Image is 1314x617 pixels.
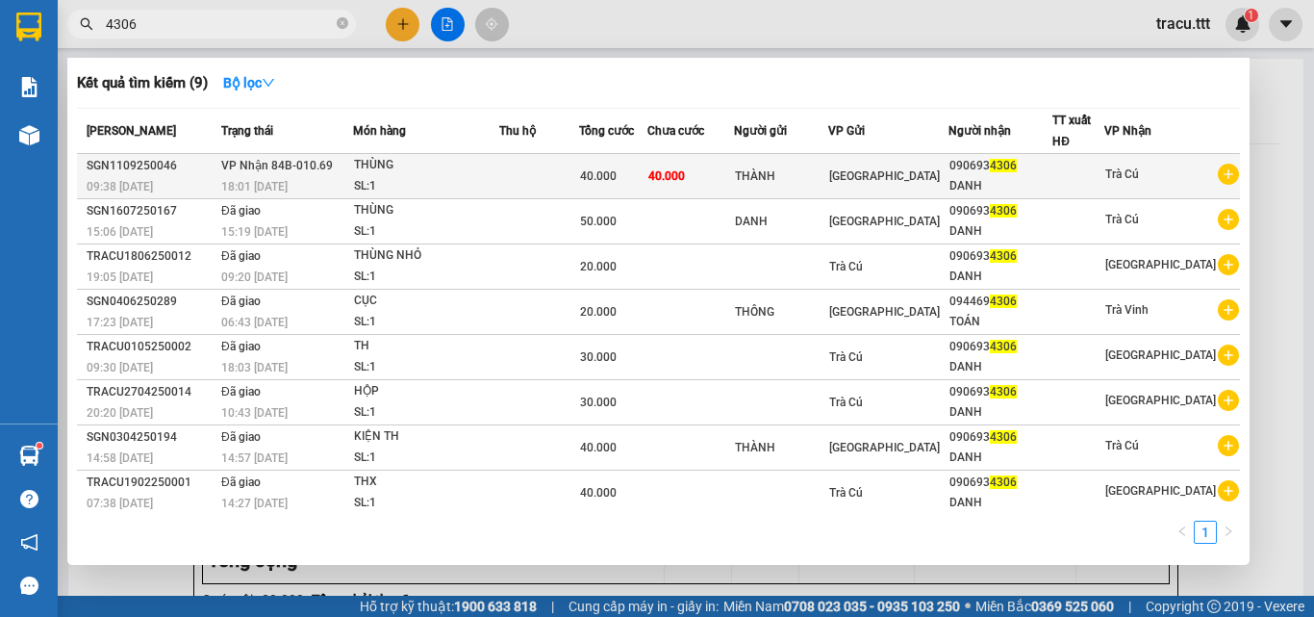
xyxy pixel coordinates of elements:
[990,340,1017,353] span: 4306
[949,267,1051,287] div: DANH
[949,176,1051,196] div: DANH
[1195,522,1216,543] a: 1
[1223,526,1234,537] span: right
[221,430,261,444] span: Đã giao
[1218,209,1239,230] span: plus-circle
[87,427,215,448] div: SGN0304250194
[828,124,865,138] span: VP Gửi
[106,13,333,35] input: Tìm tên, số ĐT hoặc mã đơn
[735,438,827,458] div: THÀNH
[87,316,153,329] span: 17:23 [DATE]
[829,169,940,183] span: [GEOGRAPHIC_DATA]
[990,204,1017,218] span: 4306
[1105,303,1149,317] span: Trà Vinh
[949,382,1051,402] div: 090693
[354,381,498,402] div: HỘP
[580,260,617,273] span: 20.000
[262,76,275,90] span: down
[87,382,215,402] div: TRACU2704250014
[829,486,863,500] span: Trà Cú
[1105,439,1139,452] span: Trà Cú
[221,385,261,398] span: Đã giao
[580,441,617,454] span: 40.000
[580,486,617,500] span: 40.000
[990,430,1017,444] span: 4306
[354,357,498,378] div: SL: 1
[990,476,1017,489] span: 4306
[221,180,288,193] span: 18:01 [DATE]
[37,443,42,449] sup: 1
[221,476,261,489] span: Đã giao
[125,16,320,60] div: [GEOGRAPHIC_DATA]
[1105,484,1216,498] span: [GEOGRAPHIC_DATA]
[20,577,38,595] span: message
[829,305,940,319] span: [GEOGRAPHIC_DATA]
[125,83,320,110] div: 0932157605
[87,361,153,374] span: 09:30 [DATE]
[354,448,498,469] div: SL: 1
[87,246,215,267] div: TRACU1806250012
[949,312,1051,332] div: TOÁN
[80,17,93,31] span: search
[221,225,288,239] span: 15:19 [DATE]
[1218,435,1239,456] span: plus-circle
[1105,213,1139,226] span: Trà Cú
[648,169,685,183] span: 40.000
[990,159,1017,172] span: 4306
[949,292,1051,312] div: 094469
[1218,164,1239,185] span: plus-circle
[1171,521,1194,544] li: Previous Page
[221,159,333,172] span: VP Nhận 84B-010.69
[354,200,498,221] div: THÙNG
[87,124,176,138] span: [PERSON_NAME]
[580,350,617,364] span: 30.000
[221,361,288,374] span: 18:03 [DATE]
[580,305,617,319] span: 20.000
[990,385,1017,398] span: 4306
[734,124,787,138] span: Người gửi
[580,215,617,228] span: 50.000
[20,490,38,508] span: question-circle
[87,337,215,357] div: TRACU0105250002
[354,312,498,333] div: SL: 1
[580,169,617,183] span: 40.000
[949,402,1051,423] div: DANH
[949,357,1051,377] div: DANH
[829,350,863,364] span: Trà Cú
[19,77,39,97] img: solution-icon
[87,270,153,284] span: 19:05 [DATE]
[354,402,498,424] div: SL: 1
[353,124,406,138] span: Món hàng
[19,446,39,466] img: warehouse-icon
[337,17,348,29] span: close-circle
[16,18,46,39] span: Gửi:
[1194,521,1217,544] li: 1
[949,448,1051,468] div: DANH
[87,451,153,465] span: 14:58 [DATE]
[354,472,498,493] div: THX
[1217,521,1240,544] button: right
[221,204,261,218] span: Đã giao
[1105,167,1139,181] span: Trà Cú
[949,493,1051,513] div: DANH
[354,176,498,197] div: SL: 1
[1052,114,1091,148] span: TT xuất HĐ
[354,336,498,357] div: TH
[337,15,348,34] span: close-circle
[990,249,1017,263] span: 4306
[499,124,536,138] span: Thu hộ
[16,16,112,39] div: Trà Cú
[221,249,261,263] span: Đã giao
[1104,124,1151,138] span: VP Nhận
[87,225,153,239] span: 15:06 [DATE]
[19,125,39,145] img: warehouse-icon
[1218,299,1239,321] span: plus-circle
[949,221,1051,242] div: DANH
[354,291,498,312] div: CỤC
[87,201,215,221] div: SGN1607250167
[735,302,827,322] div: THÔNG
[1176,526,1188,537] span: left
[221,497,288,510] span: 14:27 [DATE]
[87,292,215,312] div: SGN0406250289
[221,340,261,353] span: Đã giao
